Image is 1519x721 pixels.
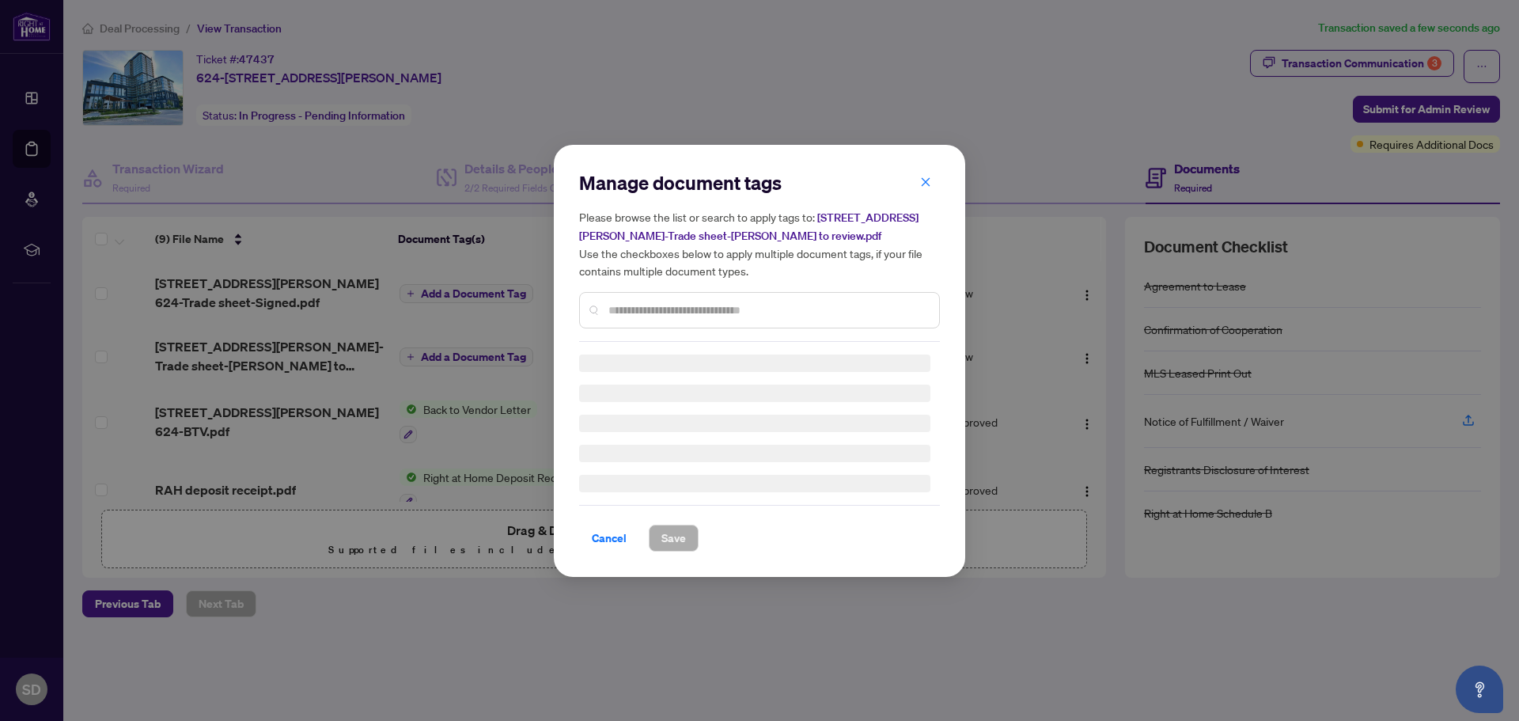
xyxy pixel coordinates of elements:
span: [STREET_ADDRESS][PERSON_NAME]-Trade sheet-[PERSON_NAME] to review.pdf [579,211,919,243]
button: Save [649,525,699,552]
button: Open asap [1456,666,1503,713]
h2: Manage document tags [579,170,940,195]
span: close [920,176,931,187]
span: Cancel [592,526,627,551]
h5: Please browse the list or search to apply tags to: Use the checkboxes below to apply multiple doc... [579,208,940,279]
button: Cancel [579,525,639,552]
